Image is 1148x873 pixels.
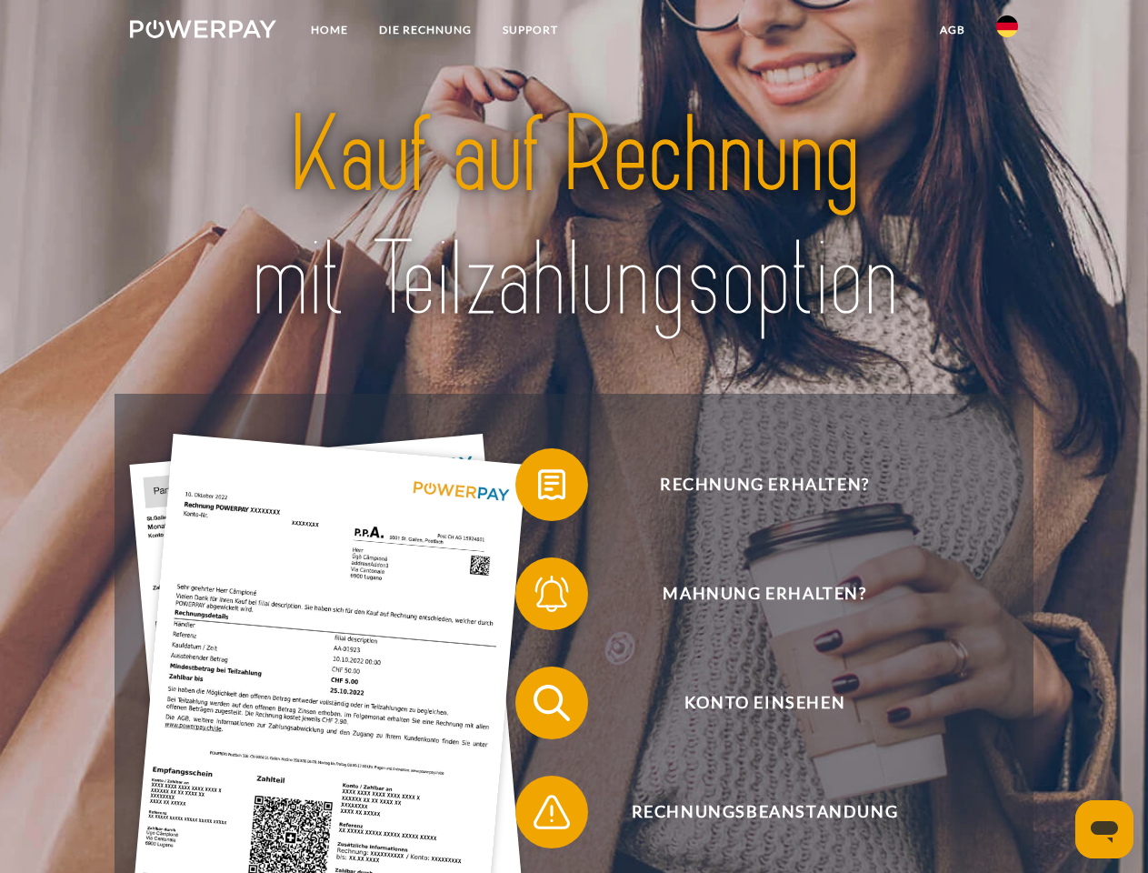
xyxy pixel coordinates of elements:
a: Home [295,14,364,46]
img: qb_bell.svg [529,571,574,617]
button: Mahnung erhalten? [515,557,988,630]
button: Konto einsehen [515,667,988,739]
button: Rechnung erhalten? [515,448,988,521]
a: SUPPORT [487,14,574,46]
span: Konto einsehen [542,667,987,739]
img: logo-powerpay-white.svg [130,20,276,38]
a: DIE RECHNUNG [364,14,487,46]
img: qb_bill.svg [529,462,574,507]
img: de [996,15,1018,37]
a: agb [924,14,981,46]
img: title-powerpay_de.svg [174,87,974,348]
span: Mahnung erhalten? [542,557,987,630]
span: Rechnung erhalten? [542,448,987,521]
img: qb_search.svg [529,680,574,726]
button: Rechnungsbeanstandung [515,776,988,848]
img: qb_warning.svg [529,789,574,835]
iframe: Schaltfläche zum Öffnen des Messaging-Fensters [1075,800,1133,858]
span: Rechnungsbeanstandung [542,776,987,848]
